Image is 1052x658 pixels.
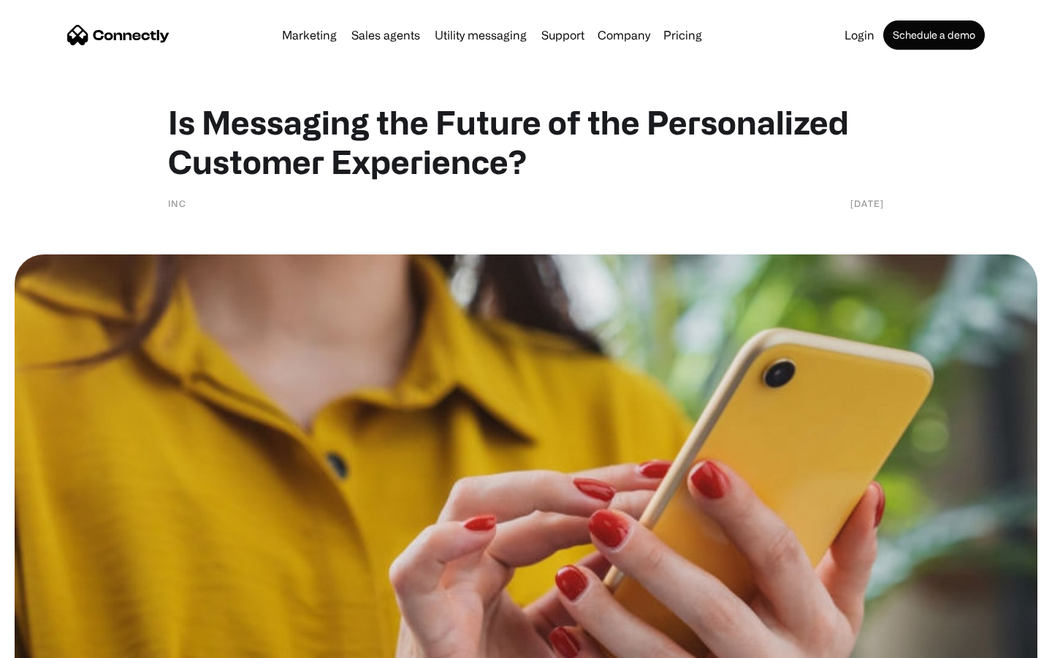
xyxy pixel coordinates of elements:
[168,196,186,211] div: Inc
[839,29,880,41] a: Login
[168,102,884,181] h1: Is Messaging the Future of the Personalized Customer Experience?
[29,632,88,653] ul: Language list
[535,29,590,41] a: Support
[850,196,884,211] div: [DATE]
[657,29,708,41] a: Pricing
[276,29,343,41] a: Marketing
[598,25,650,45] div: Company
[67,24,169,46] a: home
[883,20,985,50] a: Schedule a demo
[15,632,88,653] aside: Language selected: English
[346,29,426,41] a: Sales agents
[593,25,655,45] div: Company
[429,29,533,41] a: Utility messaging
